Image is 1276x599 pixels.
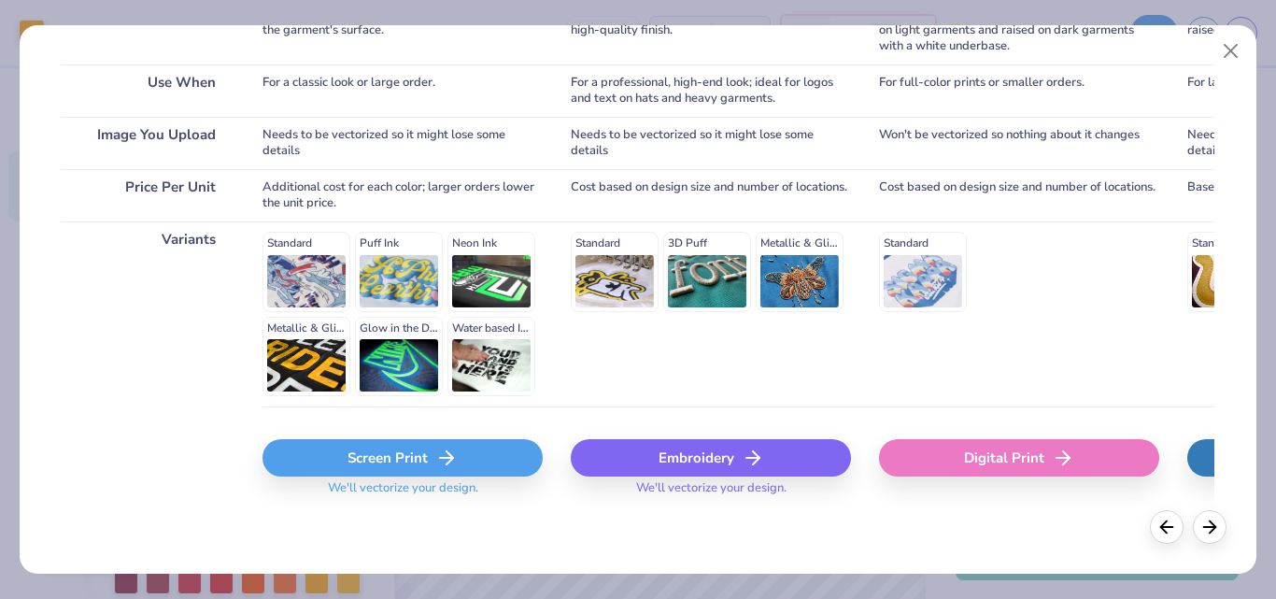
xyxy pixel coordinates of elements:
[629,480,794,507] span: We'll vectorize your design.
[879,117,1159,169] div: Won't be vectorized so nothing about it changes
[62,117,234,169] div: Image You Upload
[262,169,543,221] div: Additional cost for each color; larger orders lower the unit price.
[62,221,234,406] div: Variants
[879,439,1159,477] div: Digital Print
[262,439,543,477] div: Screen Print
[571,64,851,117] div: For a professional, high-end look; ideal for logos and text on hats and heavy garments.
[571,439,851,477] div: Embroidery
[62,64,234,117] div: Use When
[879,64,1159,117] div: For full-color prints or smaller orders.
[879,169,1159,221] div: Cost based on design size and number of locations.
[1212,34,1248,69] button: Close
[262,117,543,169] div: Needs to be vectorized so it might lose some details
[62,169,234,221] div: Price Per Unit
[571,169,851,221] div: Cost based on design size and number of locations.
[262,64,543,117] div: For a classic look or large order.
[320,480,486,507] span: We'll vectorize your design.
[571,117,851,169] div: Needs to be vectorized so it might lose some details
